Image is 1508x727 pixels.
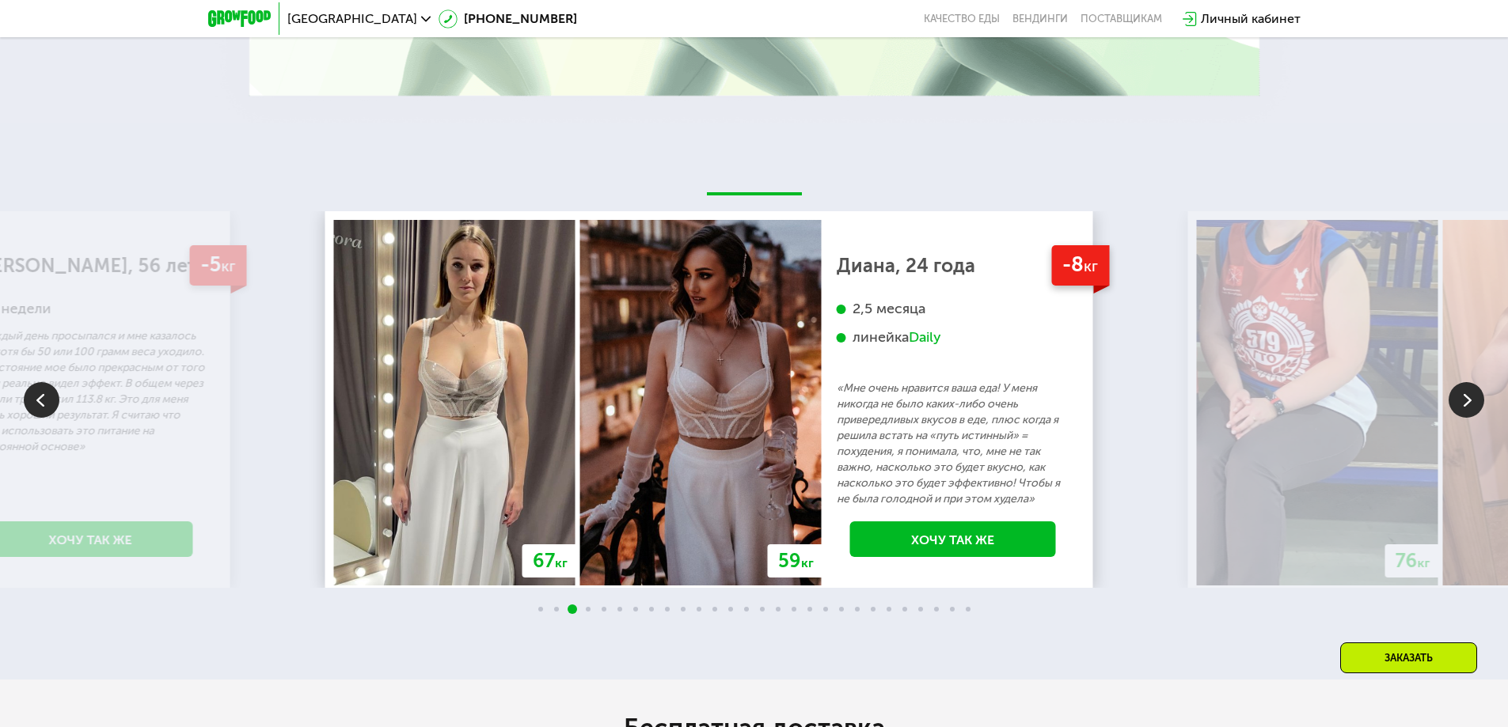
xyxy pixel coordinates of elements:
a: Хочу так же [850,521,1056,557]
a: Качество еды [924,13,1000,25]
div: Заказать [1340,642,1477,673]
span: кг [555,555,568,570]
div: -8 [1051,245,1109,286]
span: кг [801,555,814,570]
span: кг [1084,257,1098,275]
div: 76 [1385,544,1441,577]
div: Daily [909,328,941,346]
span: [GEOGRAPHIC_DATA] [287,13,417,25]
span: кг [221,257,235,275]
div: 67 [522,544,578,577]
div: Личный кабинет [1201,9,1301,28]
div: поставщикам [1081,13,1162,25]
a: [PHONE_NUMBER] [439,9,577,28]
a: Вендинги [1012,13,1068,25]
div: 59 [768,544,824,577]
div: Диана, 24 года [837,258,1069,274]
img: Slide right [1449,382,1484,418]
p: «Мне очень нравится ваша еда! У меня никогда не было каких-либо очень привередливых вкусов в еде,... [837,381,1069,507]
div: -5 [189,245,246,286]
div: 2,5 месяца [837,300,1069,318]
span: кг [1418,555,1430,570]
img: Slide left [24,382,59,418]
div: линейка [837,328,1069,346]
